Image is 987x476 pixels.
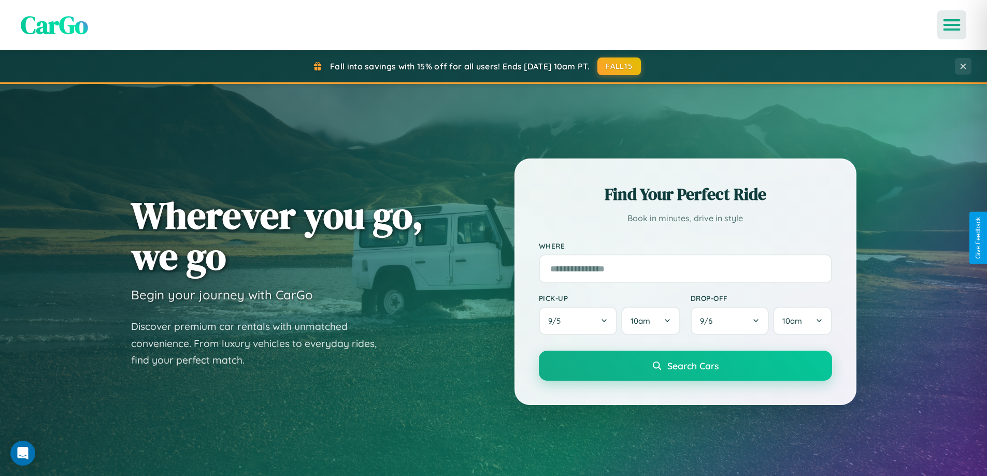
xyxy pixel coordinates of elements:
button: 9/6 [691,307,769,335]
span: Search Cars [667,360,719,371]
h2: Find Your Perfect Ride [539,183,832,206]
h3: Begin your journey with CarGo [131,287,313,302]
button: FALL15 [597,57,641,75]
p: Discover premium car rentals with unmatched convenience. From luxury vehicles to everyday rides, ... [131,318,390,369]
div: Give Feedback [975,217,982,259]
label: Where [539,241,832,250]
label: Drop-off [691,294,832,302]
h1: Wherever you go, we go [131,195,423,277]
button: Open menu [937,10,966,39]
span: Fall into savings with 15% off for all users! Ends [DATE] 10am PT. [330,61,590,71]
p: Book in minutes, drive in style [539,211,832,226]
span: 9 / 6 [700,316,718,326]
span: 9 / 5 [548,316,566,326]
button: 10am [773,307,832,335]
span: 10am [631,316,650,326]
span: CarGo [21,8,88,42]
div: Open Intercom Messenger [10,441,35,466]
button: 9/5 [539,307,618,335]
button: Search Cars [539,351,832,381]
span: 10am [782,316,802,326]
button: 10am [621,307,680,335]
label: Pick-up [539,294,680,302]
